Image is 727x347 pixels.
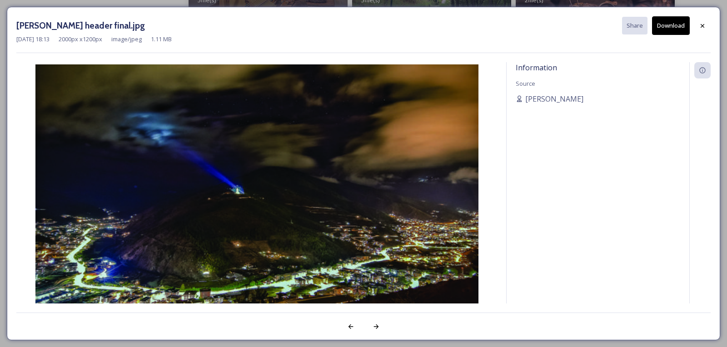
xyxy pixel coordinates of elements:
h3: [PERSON_NAME] header final.jpg [16,19,145,32]
span: Source [516,79,535,88]
button: Download [652,16,690,35]
span: [DATE] 18:13 [16,35,50,44]
span: [PERSON_NAME] [525,93,583,104]
span: Information [516,63,557,73]
span: image/jpeg [111,35,142,44]
img: Thimphu%2520Dzongkhag%2520header%2520final.jpg [16,64,497,330]
button: Share [622,17,647,34]
span: 2000 px x 1200 px [59,35,102,44]
span: 1.11 MB [151,35,172,44]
